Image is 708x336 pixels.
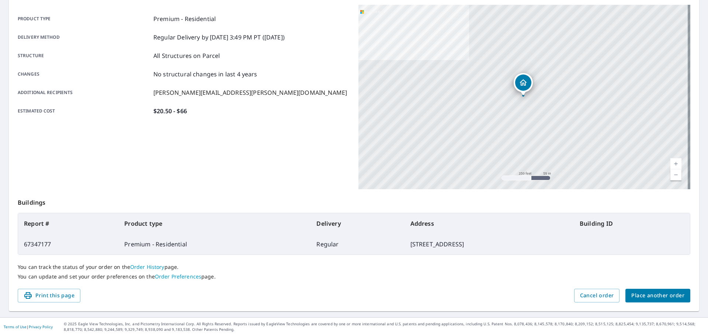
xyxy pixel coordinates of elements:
[670,169,681,180] a: Current Level 17, Zoom Out
[405,213,574,234] th: Address
[155,273,201,280] a: Order Preferences
[153,88,347,97] p: [PERSON_NAME][EMAIL_ADDRESS][PERSON_NAME][DOMAIN_NAME]
[64,321,704,332] p: © 2025 Eagle View Technologies, Inc. and Pictometry International Corp. All Rights Reserved. Repo...
[18,88,150,97] p: Additional recipients
[574,213,690,234] th: Building ID
[631,291,684,300] span: Place another order
[153,33,285,42] p: Regular Delivery by [DATE] 3:49 PM PT ([DATE])
[670,158,681,169] a: Current Level 17, Zoom In
[130,263,164,270] a: Order History
[153,51,220,60] p: All Structures on Parcel
[18,70,150,79] p: Changes
[18,273,690,280] p: You can update and set your order preferences on the page.
[29,324,53,329] a: Privacy Policy
[4,324,27,329] a: Terms of Use
[18,289,80,302] button: Print this page
[310,213,404,234] th: Delivery
[18,33,150,42] p: Delivery method
[118,213,310,234] th: Product type
[18,234,118,254] td: 67347177
[153,14,216,23] p: Premium - Residential
[153,107,187,115] p: $20.50 - $66
[574,289,620,302] button: Cancel order
[118,234,310,254] td: Premium - Residential
[514,73,533,96] div: Dropped pin, building 1, Residential property, 112 Carolina Ct W Manteo, NC 27954
[18,14,150,23] p: Product type
[405,234,574,254] td: [STREET_ADDRESS]
[18,107,150,115] p: Estimated cost
[18,213,118,234] th: Report #
[153,70,257,79] p: No structural changes in last 4 years
[310,234,404,254] td: Regular
[18,51,150,60] p: Structure
[24,291,74,300] span: Print this page
[18,264,690,270] p: You can track the status of your order on the page.
[580,291,614,300] span: Cancel order
[4,325,53,329] p: |
[625,289,690,302] button: Place another order
[18,189,690,213] p: Buildings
